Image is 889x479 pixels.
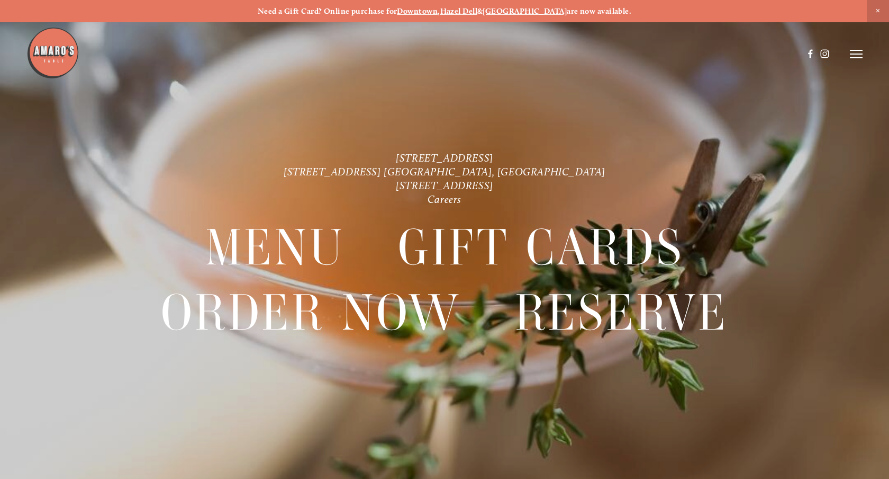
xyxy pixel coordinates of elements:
[483,6,567,16] a: [GEOGRAPHIC_DATA]
[205,216,345,280] a: Menu
[284,165,605,178] a: [STREET_ADDRESS] [GEOGRAPHIC_DATA], [GEOGRAPHIC_DATA]
[567,6,631,16] strong: are now available.
[26,26,79,79] img: Amaro's Table
[258,6,397,16] strong: Need a Gift Card? Online purchase for
[477,6,483,16] strong: &
[396,152,493,164] a: [STREET_ADDRESS]
[161,281,461,345] a: Order Now
[438,6,440,16] strong: ,
[397,6,438,16] a: Downtown
[515,281,728,345] a: Reserve
[440,6,478,16] a: Hazel Dell
[428,193,461,206] a: Careers
[396,180,493,192] a: [STREET_ADDRESS]
[398,216,684,280] a: Gift Cards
